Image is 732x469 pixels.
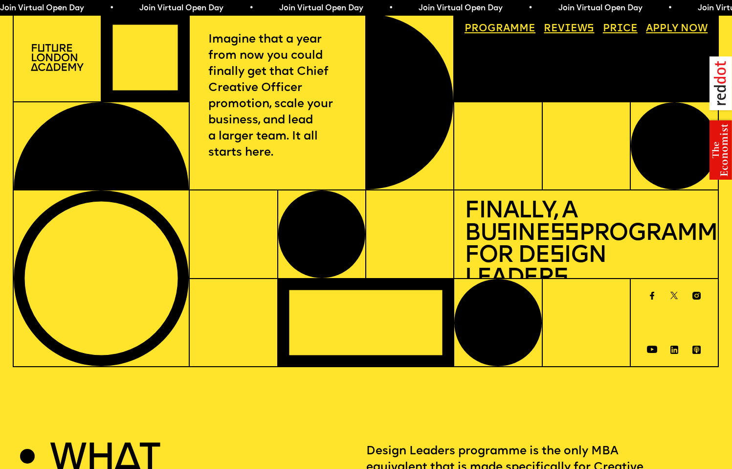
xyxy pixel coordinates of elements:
[503,24,510,34] span: a
[518,4,522,12] span: •
[208,32,347,161] p: Imagine that a year from now you could finally get that Chief Creative Officer promotion, scale y...
[598,19,643,39] a: Price
[460,19,541,39] a: Programme
[539,19,599,39] a: Reviews
[554,267,568,290] span: s
[550,244,564,268] span: s
[641,19,713,39] a: Apply now
[646,24,653,34] span: A
[550,222,579,246] span: ss
[496,222,511,246] span: s
[378,4,383,12] span: •
[239,4,244,12] span: •
[658,4,662,12] span: •
[465,201,708,290] h1: Finally, a Bu ine Programme for De ign Leader
[99,4,104,12] span: •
